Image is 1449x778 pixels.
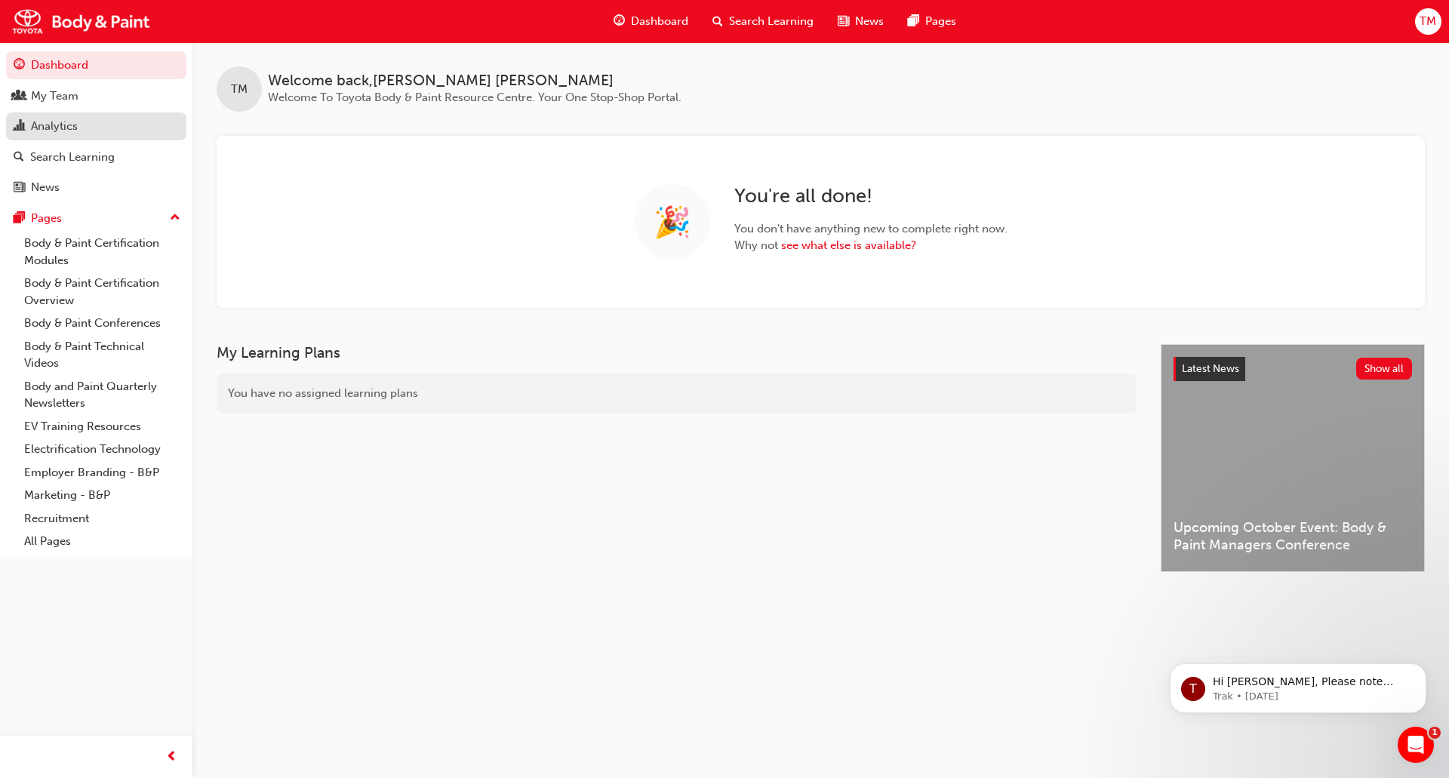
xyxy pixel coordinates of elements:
[6,174,186,201] a: News
[1147,632,1449,737] iframe: Intercom notifications message
[18,312,186,335] a: Body & Paint Conferences
[31,210,62,227] div: Pages
[601,6,700,37] a: guage-iconDashboard
[781,238,916,252] a: see what else is available?
[6,204,186,232] button: Pages
[31,118,78,135] div: Analytics
[734,220,1008,238] span: You don't have anything new to complete right now.
[1161,344,1425,572] a: Latest NewsShow allUpcoming October Event: Body & Paint Managers Conference
[166,748,177,767] span: prev-icon
[855,13,884,30] span: News
[18,232,186,272] a: Body & Paint Certification Modules
[170,208,180,228] span: up-icon
[614,12,625,31] span: guage-icon
[734,237,1008,254] span: Why not
[729,13,814,30] span: Search Learning
[18,375,186,415] a: Body and Paint Quarterly Newsletters
[18,507,186,530] a: Recruitment
[838,12,849,31] span: news-icon
[8,5,155,38] img: Trak
[18,461,186,484] a: Employer Branding - B&P
[1429,727,1441,739] span: 1
[1415,8,1441,35] button: TM
[1182,362,1239,375] span: Latest News
[18,335,186,375] a: Body & Paint Technical Videos
[18,415,186,438] a: EV Training Resources
[6,112,186,140] a: Analytics
[268,72,681,90] span: Welcome back , [PERSON_NAME] [PERSON_NAME]
[1398,727,1434,763] iframe: Intercom live chat
[31,179,60,196] div: News
[1356,358,1413,380] button: Show all
[31,88,78,105] div: My Team
[14,151,24,165] span: search-icon
[712,12,723,31] span: search-icon
[631,13,688,30] span: Dashboard
[231,81,248,98] span: TM
[18,530,186,553] a: All Pages
[6,51,186,79] a: Dashboard
[826,6,896,37] a: news-iconNews
[1174,357,1412,381] a: Latest NewsShow all
[925,13,956,30] span: Pages
[1420,13,1436,30] span: TM
[30,149,115,166] div: Search Learning
[1174,519,1412,553] span: Upcoming October Event: Body & Paint Managers Conference
[6,82,186,110] a: My Team
[217,344,1137,361] h3: My Learning Plans
[217,374,1137,414] div: You have no assigned learning plans
[14,212,25,226] span: pages-icon
[18,272,186,312] a: Body & Paint Certification Overview
[6,48,186,204] button: DashboardMy TeamAnalyticsSearch LearningNews
[14,90,25,103] span: people-icon
[268,91,681,104] span: Welcome To Toyota Body & Paint Resource Centre. Your One Stop-Shop Portal.
[18,484,186,507] a: Marketing - B&P
[14,59,25,72] span: guage-icon
[908,12,919,31] span: pages-icon
[734,184,1008,208] h2: You're all done!
[14,181,25,195] span: news-icon
[654,214,691,231] span: 🎉
[18,438,186,461] a: Electrification Technology
[6,143,186,171] a: Search Learning
[896,6,968,37] a: pages-iconPages
[700,6,826,37] a: search-iconSearch Learning
[14,120,25,134] span: chart-icon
